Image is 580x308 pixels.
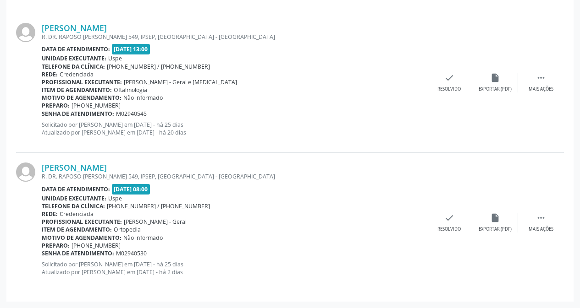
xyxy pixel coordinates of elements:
div: R. DR. RAPOSO [PERSON_NAME] 549, IPSEP, [GEOGRAPHIC_DATA] - [GEOGRAPHIC_DATA] [42,173,426,180]
i: check [444,213,454,223]
p: Solicitado por [PERSON_NAME] em [DATE] - há 25 dias Atualizado por [PERSON_NAME] em [DATE] - há 2... [42,121,426,136]
span: Não informado [123,234,163,242]
b: Senha de atendimento: [42,110,114,118]
i:  [536,213,546,223]
i: check [444,73,454,83]
span: Oftalmologia [114,86,147,94]
b: Unidade executante: [42,195,106,202]
span: [PHONE_NUMBER] [72,102,121,109]
span: [PHONE_NUMBER] / [PHONE_NUMBER] [107,63,210,70]
span: Ortopedia [114,226,141,233]
span: [PHONE_NUMBER] [72,242,121,249]
b: Senha de atendimento: [42,249,114,257]
img: img [16,162,35,182]
span: [DATE] 13:00 [112,44,150,54]
span: [PERSON_NAME] - Geral [124,218,187,226]
i: insert_drive_file [490,213,500,223]
b: Preparo: [42,242,70,249]
div: Exportar (PDF) [479,226,512,232]
i:  [536,73,546,83]
b: Profissional executante: [42,78,122,86]
i: insert_drive_file [490,73,500,83]
div: Mais ações [529,226,553,232]
span: Uspe [108,195,122,202]
b: Preparo: [42,102,70,109]
div: R. DR. RAPOSO [PERSON_NAME] 549, IPSEP, [GEOGRAPHIC_DATA] - [GEOGRAPHIC_DATA] [42,33,426,41]
span: Credenciada [60,210,94,218]
b: Rede: [42,210,58,218]
b: Unidade executante: [42,54,106,62]
span: Não informado [123,94,163,102]
a: [PERSON_NAME] [42,23,107,33]
b: Item de agendamento: [42,226,112,233]
b: Motivo de agendamento: [42,234,122,242]
span: [PERSON_NAME] - Geral e [MEDICAL_DATA] [124,78,237,86]
span: [DATE] 08:00 [112,184,150,195]
b: Profissional executante: [42,218,122,226]
b: Data de atendimento: [42,45,110,53]
b: Telefone da clínica: [42,202,105,210]
span: Credenciada [60,70,94,78]
b: Motivo de agendamento: [42,94,122,102]
b: Item de agendamento: [42,86,112,94]
img: img [16,23,35,42]
div: Resolvido [437,226,461,232]
span: Uspe [108,54,122,62]
span: [PHONE_NUMBER] / [PHONE_NUMBER] [107,202,210,210]
b: Rede: [42,70,58,78]
a: [PERSON_NAME] [42,162,107,173]
span: M02940530 [116,249,147,257]
b: Data de atendimento: [42,185,110,193]
div: Mais ações [529,86,553,92]
p: Solicitado por [PERSON_NAME] em [DATE] - há 25 dias Atualizado por [PERSON_NAME] em [DATE] - há 2... [42,260,426,276]
b: Telefone da clínica: [42,63,105,70]
div: Exportar (PDF) [479,86,512,92]
span: M02940545 [116,110,147,118]
div: Resolvido [437,86,461,92]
